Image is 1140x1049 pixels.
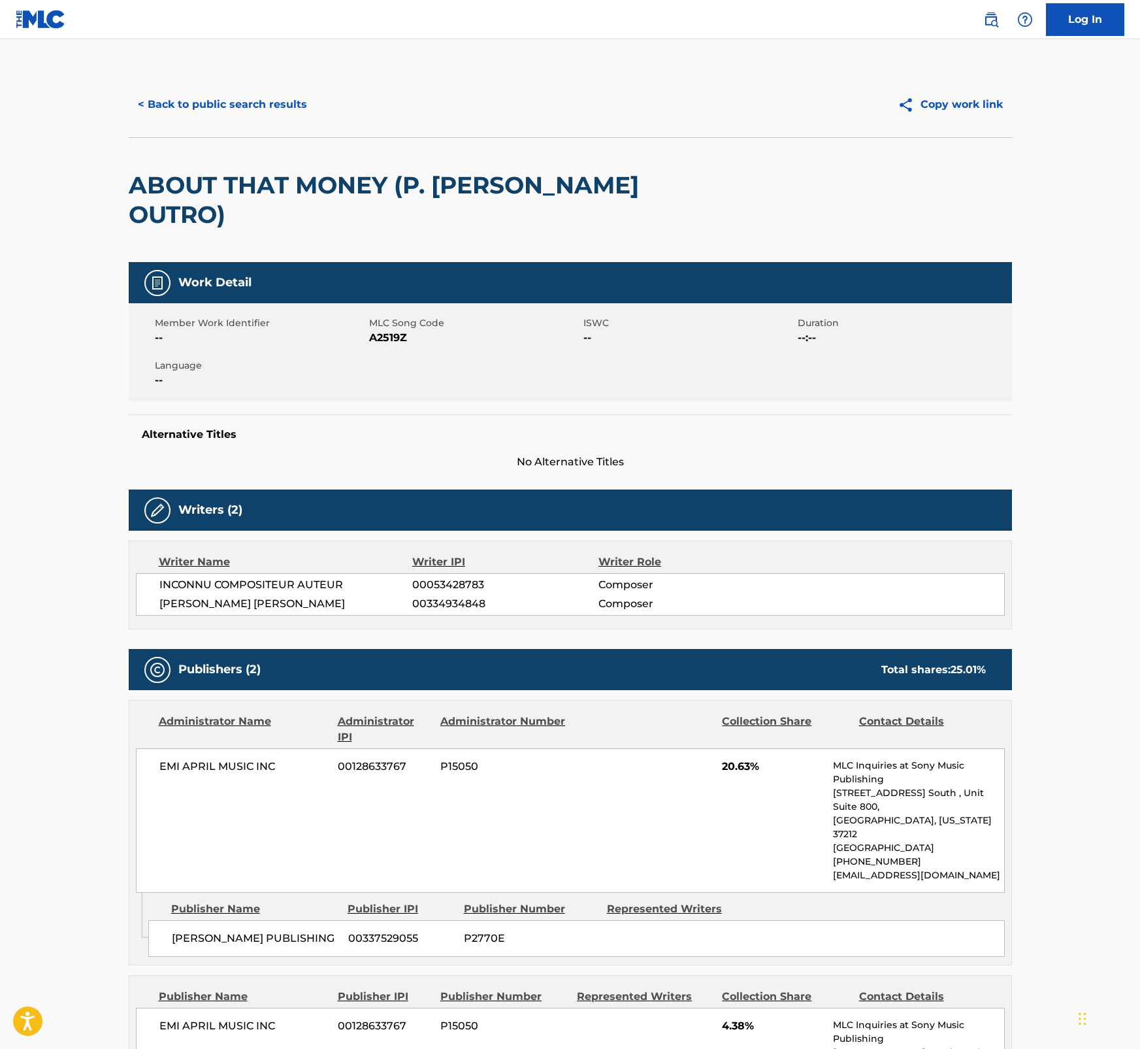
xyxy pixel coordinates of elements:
[951,663,986,676] span: 25.01 %
[159,577,413,593] span: INCONNU COMPOSITEUR AUTEUR
[722,759,823,774] span: 20.63%
[798,330,1009,346] span: --:--
[338,989,431,1005] div: Publisher IPI
[155,330,366,346] span: --
[1075,986,1140,1049] iframe: Chat Widget
[833,1018,1003,1046] p: MLC Inquiries at Sony Music Publishing
[598,596,768,612] span: Composer
[983,12,999,27] img: search
[1046,3,1124,36] a: Log In
[978,7,1004,33] a: Public Search
[583,330,794,346] span: --
[129,88,316,121] button: < Back to public search results
[833,786,1003,814] p: [STREET_ADDRESS] South , Unit Suite 800,
[598,577,768,593] span: Composer
[798,316,1009,330] span: Duration
[1079,999,1086,1039] div: Drag
[150,275,165,291] img: Work Detail
[440,989,567,1005] div: Publisher Number
[171,901,338,917] div: Publisher Name
[150,503,165,518] img: Writers
[155,359,366,373] span: Language
[178,503,242,518] h5: Writers (2)
[142,428,999,441] h5: Alternative Titles
[722,989,849,1005] div: Collection Share
[607,901,740,917] div: Represented Writers
[159,596,413,612] span: [PERSON_NAME] [PERSON_NAME]
[348,901,454,917] div: Publisher IPI
[833,759,1003,786] p: MLC Inquiries at Sony Music Publishing
[338,714,431,745] div: Administrator IPI
[129,454,1012,470] span: No Alternative Titles
[833,869,1003,882] p: [EMAIL_ADDRESS][DOMAIN_NAME]
[338,759,431,774] span: 00128633767
[172,931,338,946] span: [PERSON_NAME] PUBLISHING
[859,714,986,745] div: Contact Details
[881,662,986,678] div: Total shares:
[150,662,165,678] img: Publishers
[440,714,567,745] div: Administrator Number
[722,714,849,745] div: Collection Share
[159,714,328,745] div: Administrator Name
[159,554,413,570] div: Writer Name
[722,1018,823,1034] span: 4.38%
[598,554,768,570] div: Writer Role
[155,373,366,388] span: --
[464,901,597,917] div: Publisher Number
[888,88,1012,121] button: Copy work link
[129,171,659,229] h2: ABOUT THAT MONEY (P. [PERSON_NAME] OUTRO)
[440,759,567,774] span: P15050
[412,577,598,593] span: 00053428783
[1017,12,1033,27] img: help
[178,662,261,677] h5: Publishers (2)
[348,931,454,946] span: 00337529055
[859,989,986,1005] div: Contact Details
[1012,7,1038,33] div: Help
[412,596,598,612] span: 00334934848
[412,554,598,570] div: Writer IPI
[464,931,597,946] span: P2770E
[833,841,1003,855] p: [GEOGRAPHIC_DATA]
[369,316,580,330] span: MLC Song Code
[338,1018,431,1034] span: 00128633767
[898,97,920,113] img: Copy work link
[369,330,580,346] span: A2519Z
[159,1018,329,1034] span: EMI APRIL MUSIC INC
[440,1018,567,1034] span: P15050
[833,855,1003,869] p: [PHONE_NUMBER]
[16,10,66,29] img: MLC Logo
[159,759,329,774] span: EMI APRIL MUSIC INC
[155,316,366,330] span: Member Work Identifier
[833,814,1003,841] p: [GEOGRAPHIC_DATA], [US_STATE] 37212
[159,989,328,1005] div: Publisher Name
[583,316,794,330] span: ISWC
[577,989,712,1005] div: Represented Writers
[178,275,252,290] h5: Work Detail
